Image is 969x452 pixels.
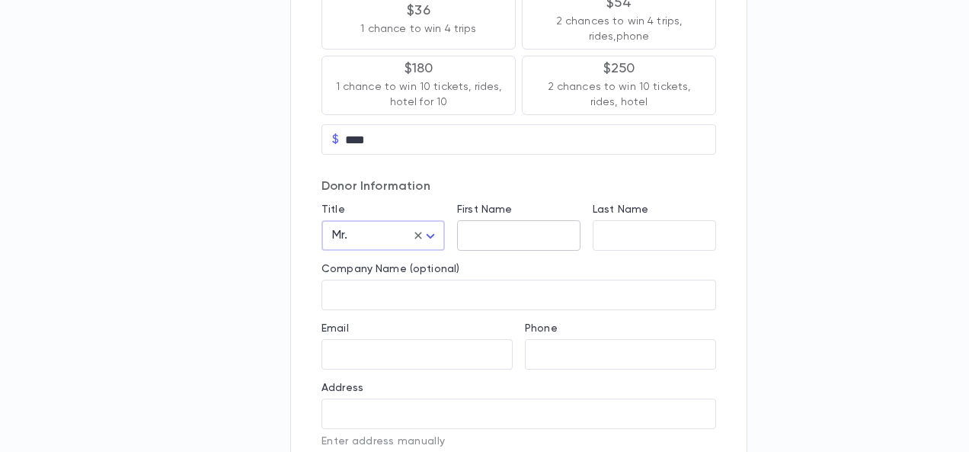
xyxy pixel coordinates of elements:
label: Phone [525,322,558,335]
label: Last Name [593,204,648,216]
p: $180 [405,61,433,76]
span: Mr. [332,229,347,242]
label: Company Name (optional) [321,263,459,275]
p: Enter address manually [321,435,716,447]
label: First Name [457,204,512,216]
button: $1801 chance to win 10 tickets, rides, hotel for 10 [321,56,516,115]
label: Email [321,322,349,335]
button: $2502 chances to win 10 tickets, rides, hotel [522,56,716,115]
p: 2 chances to win 10 tickets, rides, hotel [535,79,703,110]
p: Donor Information [321,179,716,194]
p: $ [332,132,339,147]
p: $250 [603,61,635,76]
p: 2 chances to win 4 trips, rides,phone [535,14,703,44]
div: Mr. [321,221,445,251]
p: 1 chance to win 4 trips [360,21,476,37]
label: Title [321,204,345,216]
p: $36 [407,3,430,18]
p: 1 chance to win 10 tickets, rides, hotel for 10 [334,79,503,110]
label: Address [321,382,363,394]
